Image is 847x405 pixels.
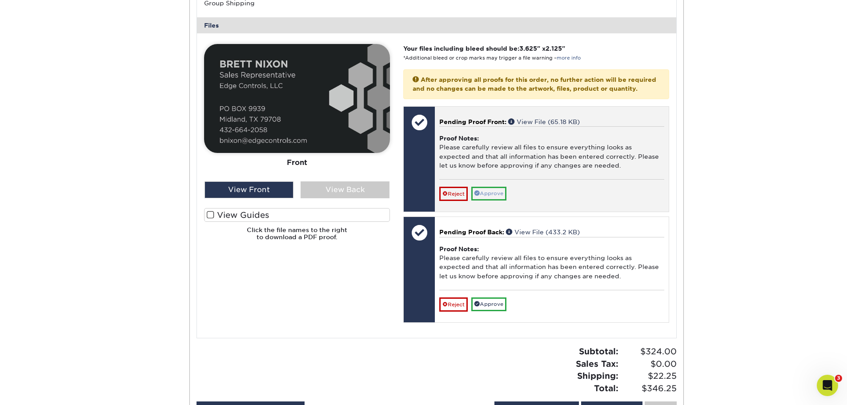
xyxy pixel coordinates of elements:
[403,55,581,61] small: *Additional bleed or crop marks may trigger a file warning –
[579,346,618,356] strong: Subtotal:
[817,375,838,396] iframe: Intercom live chat
[546,45,562,52] span: 2.125
[621,370,677,382] span: $22.25
[621,358,677,370] span: $0.00
[301,181,389,198] div: View Back
[413,76,656,92] strong: After approving all proofs for this order, no further action will be required and no changes can ...
[508,118,580,125] a: View File (65.18 KB)
[557,55,581,61] a: more info
[471,187,506,200] a: Approve
[506,229,580,236] a: View File (433.2 KB)
[439,297,468,312] a: Reject
[471,297,506,311] a: Approve
[439,245,479,253] strong: Proof Notes:
[439,187,468,201] a: Reject
[439,237,664,290] div: Please carefully review all files to ensure everything looks as expected and that all information...
[621,345,677,358] span: $324.00
[197,17,676,33] div: Files
[576,359,618,369] strong: Sales Tax:
[439,135,479,142] strong: Proof Notes:
[439,118,506,125] span: Pending Proof Front:
[204,153,390,172] div: Front
[835,375,842,382] span: 3
[577,371,618,381] strong: Shipping:
[204,226,390,248] h6: Click the file names to the right to download a PDF proof.
[205,181,293,198] div: View Front
[204,208,390,222] label: View Guides
[403,45,565,52] strong: Your files including bleed should be: " x "
[439,229,504,236] span: Pending Proof Back:
[519,45,537,52] span: 3.625
[621,382,677,395] span: $346.25
[439,126,664,179] div: Please carefully review all files to ensure everything looks as expected and that all information...
[594,383,618,393] strong: Total:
